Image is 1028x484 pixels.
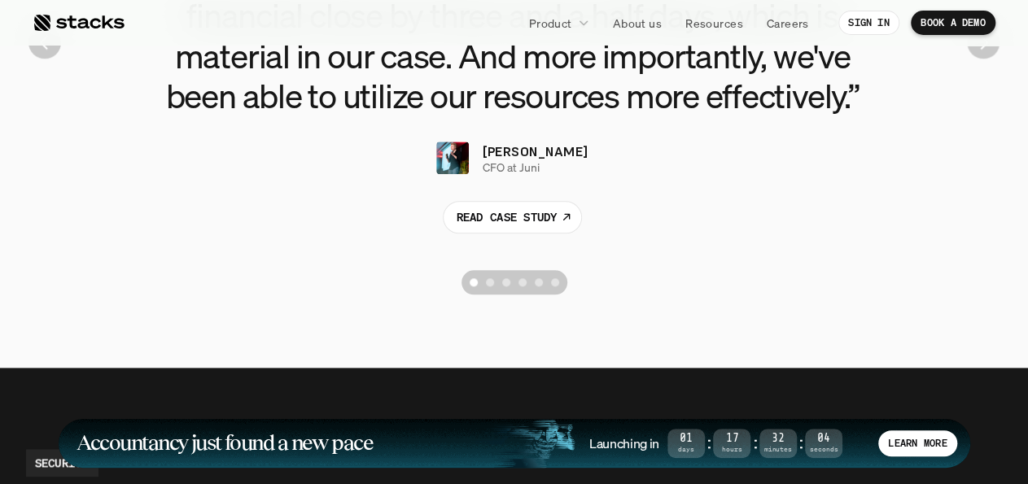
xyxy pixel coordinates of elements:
[482,142,588,161] p: [PERSON_NAME]
[498,270,514,294] button: Scroll to page 3
[685,15,743,32] p: Resources
[529,15,572,32] p: Product
[603,8,671,37] a: About us
[676,8,753,37] a: Resources
[667,434,705,443] span: 01
[613,15,662,32] p: About us
[462,270,482,294] button: Scroll to page 1
[797,434,805,452] strong: :
[514,270,531,294] button: Scroll to page 4
[805,447,842,452] span: Seconds
[757,8,819,37] a: Careers
[750,434,759,452] strong: :
[547,270,567,294] button: Scroll to page 6
[531,270,547,294] button: Scroll to page 5
[759,447,797,452] span: Minutes
[767,15,809,32] p: Careers
[759,434,797,443] span: 32
[59,419,970,468] a: Accountancy just found a new paceLaunching in01Days:17Hours:32Minutes:04SecondsLEARN MORE
[482,270,498,294] button: Scroll to page 2
[192,377,264,388] a: Privacy Policy
[482,161,539,175] p: CFO at Juni
[911,11,995,35] a: BOOK A DEMO
[848,17,890,28] p: SIGN IN
[667,447,705,452] span: Days
[888,438,947,449] p: LEARN MORE
[77,434,374,452] h1: Accountancy just found a new pace
[705,434,713,452] strong: :
[805,434,842,443] span: 04
[921,17,986,28] p: BOOK A DEMO
[713,447,750,452] span: Hours
[589,434,659,452] h4: Launching in
[838,11,899,35] a: SIGN IN
[456,208,557,225] p: READ CASE STUDY
[713,434,750,443] span: 17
